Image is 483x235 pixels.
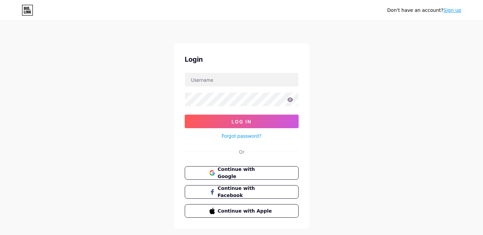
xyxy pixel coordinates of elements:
span: Continue with Facebook [218,185,274,199]
button: Log In [185,115,299,128]
button: Continue with Apple [185,204,299,218]
a: Forgot password? [222,132,261,139]
div: Or [239,148,244,155]
span: Log In [232,119,251,124]
div: Login [185,54,299,64]
div: Don't have an account? [387,7,461,14]
a: Sign up [443,7,461,13]
button: Continue with Facebook [185,185,299,199]
button: Continue with Google [185,166,299,180]
span: Continue with Apple [218,208,274,215]
input: Username [185,73,298,86]
span: Continue with Google [218,166,274,180]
